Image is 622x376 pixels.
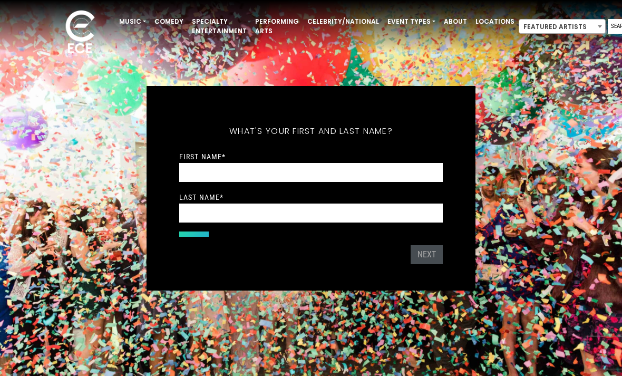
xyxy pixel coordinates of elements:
[179,152,226,161] label: First Name
[188,13,251,40] a: Specialty Entertainment
[519,20,605,34] span: Featured Artists
[471,13,519,31] a: Locations
[54,7,106,59] img: ece_new_logo_whitev2-1.png
[519,19,606,34] span: Featured Artists
[115,13,150,31] a: Music
[179,192,223,202] label: Last Name
[383,13,440,31] a: Event Types
[440,13,471,31] a: About
[251,13,303,40] a: Performing Arts
[150,13,188,31] a: Comedy
[303,13,383,31] a: Celebrity/National
[179,112,443,150] h5: What's your first and last name?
